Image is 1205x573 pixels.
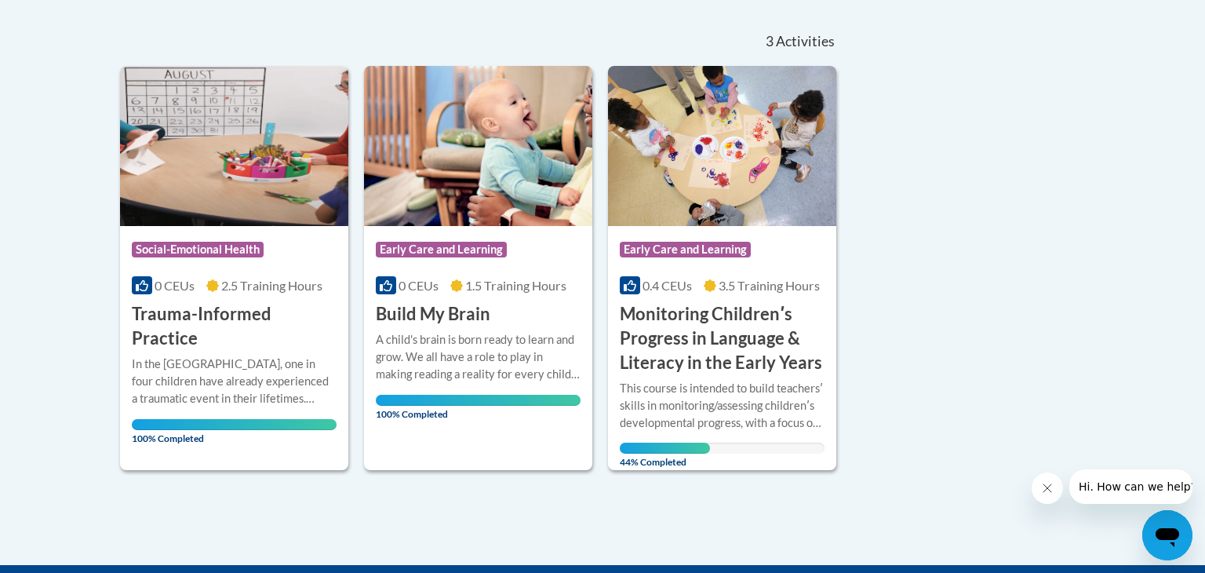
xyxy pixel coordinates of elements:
[776,33,835,50] span: Activities
[376,395,581,420] span: 100% Completed
[376,395,581,406] div: Your progress
[132,242,264,257] span: Social-Emotional Health
[620,242,751,257] span: Early Care and Learning
[376,242,507,257] span: Early Care and Learning
[120,66,348,226] img: Course Logo
[376,331,581,383] div: A child's brain is born ready to learn and grow. We all have a role to play in making reading a r...
[620,443,710,468] span: 44% Completed
[132,419,337,444] span: 100% Completed
[608,66,836,470] a: Course LogoEarly Care and Learning0.4 CEUs3.5 Training Hours Monitoring Childrenʹs Progress in La...
[364,66,592,226] img: Course Logo
[9,11,127,24] span: Hi. How can we help?
[620,380,825,432] div: This course is intended to build teachersʹ skills in monitoring/assessing childrenʹs developmenta...
[1032,473,1063,504] iframe: Close message
[1142,510,1192,560] iframe: Button to launch messaging window
[608,66,836,226] img: Course Logo
[364,66,592,470] a: Course LogoEarly Care and Learning0 CEUs1.5 Training Hours Build My BrainA child's brain is born ...
[132,419,337,430] div: Your progress
[620,443,710,454] div: Your progress
[1069,469,1192,504] iframe: Message from company
[155,278,195,293] span: 0 CEUs
[465,278,566,293] span: 1.5 Training Hours
[376,302,490,327] h3: Build My Brain
[620,302,825,374] h3: Monitoring Childrenʹs Progress in Language & Literacy in the Early Years
[766,33,774,50] span: 3
[719,278,820,293] span: 3.5 Training Hours
[221,278,322,293] span: 2.5 Training Hours
[132,302,337,351] h3: Trauma-Informed Practice
[399,278,439,293] span: 0 CEUs
[132,356,337,407] div: In the [GEOGRAPHIC_DATA], one in four children have already experienced a traumatic event in thei...
[120,66,348,470] a: Course LogoSocial-Emotional Health0 CEUs2.5 Training Hours Trauma-Informed PracticeIn the [GEOGRA...
[643,278,692,293] span: 0.4 CEUs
